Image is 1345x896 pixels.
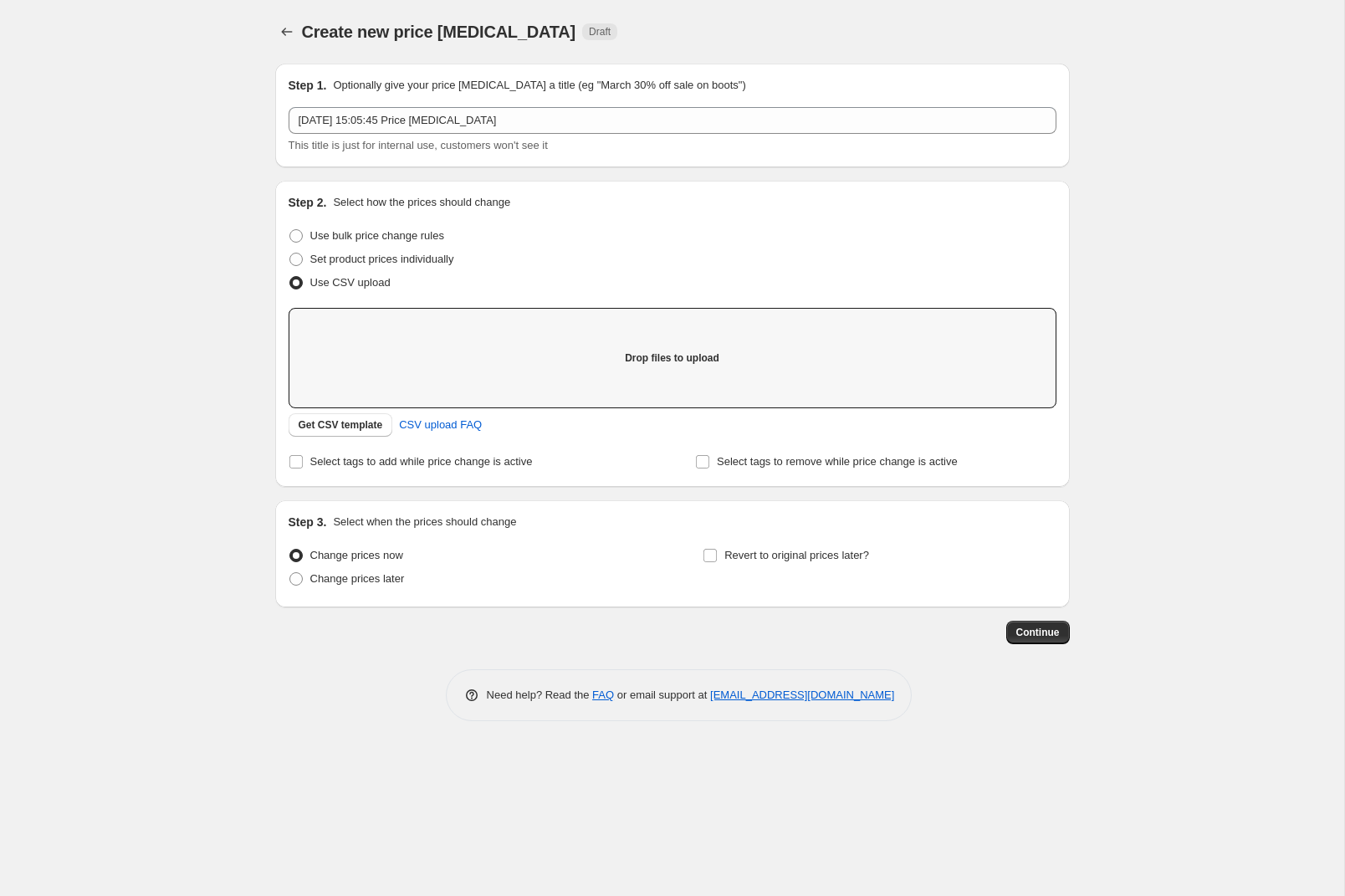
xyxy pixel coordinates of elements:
[614,689,710,701] span: or email support at
[289,107,1056,134] input: 30% off holiday sale
[389,412,492,438] a: CSV upload FAQ
[310,276,391,289] span: Use CSV upload
[289,514,327,530] h2: Step 3.
[310,549,403,561] span: Change prices now
[289,77,327,94] h2: Step 1.
[333,194,510,211] p: Select how the prices should change
[310,253,454,265] span: Set product prices individually
[289,194,327,211] h2: Step 2.
[710,689,894,701] a: [EMAIL_ADDRESS][DOMAIN_NAME]
[289,139,548,151] span: This title is just for internal use, customers won't see it
[302,23,576,41] span: Create new price [MEDICAL_DATA]
[310,455,533,468] span: Select tags to add while price change is active
[275,20,299,44] button: Price change jobs
[399,417,482,433] span: CSV upload FAQ
[289,413,393,437] button: Get CSV template
[299,418,383,432] span: Get CSV template
[592,689,614,701] a: FAQ
[1016,626,1060,639] span: Continue
[333,514,516,530] p: Select when the prices should change
[310,229,444,242] span: Use bulk price change rules
[641,346,703,370] button: Add files
[717,455,958,468] span: Select tags to remove while price change is active
[1006,621,1070,644] button: Continue
[487,689,593,701] span: Need help? Read the
[724,549,869,561] span: Revert to original prices later?
[589,25,611,38] span: Draft
[333,77,745,94] p: Optionally give your price [MEDICAL_DATA] a title (eg "March 30% off sale on boots")
[651,351,693,365] span: Add files
[310,572,405,585] span: Change prices later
